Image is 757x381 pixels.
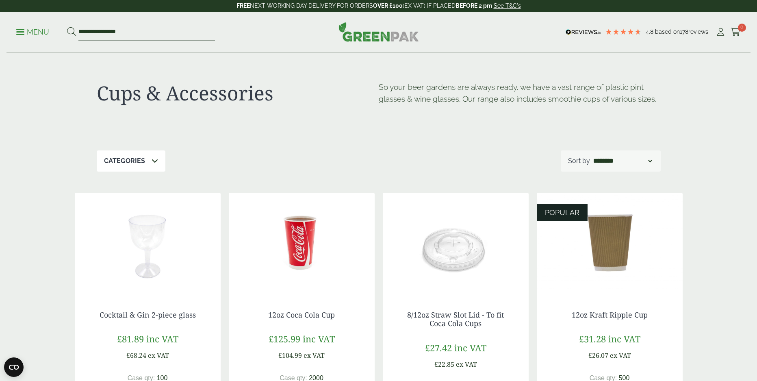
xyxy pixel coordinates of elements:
img: REVIEWS.io [566,29,601,35]
img: GreenPak Supplies [338,22,419,41]
h1: Cups & Accessories [97,81,379,105]
div: 4.78 Stars [605,28,642,35]
i: My Account [716,28,726,36]
span: ex VAT [304,351,325,360]
span: £31.28 [579,333,606,345]
button: Open CMP widget [4,357,24,377]
img: 4330026 Cocktail & Gin 2 Piece Glass no contents [75,193,221,294]
a: 12oz Kraft Ripple Cup [572,310,648,320]
img: 12oz straw slot coke cup lid [383,193,529,294]
span: inc VAT [146,333,178,345]
i: Cart [731,28,741,36]
p: So your beer gardens are always ready, we have a vast range of plastic pint glasses & wine glasse... [379,81,661,105]
strong: OVER £100 [373,2,403,9]
strong: BEFORE 2 pm [456,2,492,9]
span: inc VAT [608,333,640,345]
span: £125.99 [269,333,300,345]
a: 8/12oz Straw Slot Lid - To fit Coca Cola Cups [407,310,504,329]
span: 0 [738,24,746,32]
span: ex VAT [456,360,477,369]
p: Menu [16,27,49,37]
span: £104.99 [278,351,302,360]
span: £27.42 [425,342,452,354]
span: ex VAT [148,351,169,360]
span: reviews [688,28,708,35]
span: 178 [680,28,688,35]
span: inc VAT [303,333,335,345]
span: Based on [655,28,680,35]
span: £81.89 [117,333,144,345]
p: Categories [104,156,145,166]
span: £68.24 [126,351,146,360]
a: See T&C's [494,2,521,9]
strong: FREE [236,2,250,9]
span: ex VAT [610,351,631,360]
select: Shop order [592,156,653,166]
span: inc VAT [454,342,486,354]
img: 12oz Coca Cola Cup with coke [229,193,375,294]
a: Menu [16,27,49,35]
span: £26.07 [588,351,608,360]
span: POPULAR [545,208,579,217]
span: 4.8 [646,28,655,35]
p: Sort by [568,156,590,166]
a: 12oz Coca Cola Cup [268,310,335,320]
a: Cocktail & Gin 2-piece glass [100,310,196,320]
span: £22.85 [434,360,454,369]
img: 12oz Kraft Ripple Cup-0 [537,193,683,294]
a: 0 [731,26,741,38]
